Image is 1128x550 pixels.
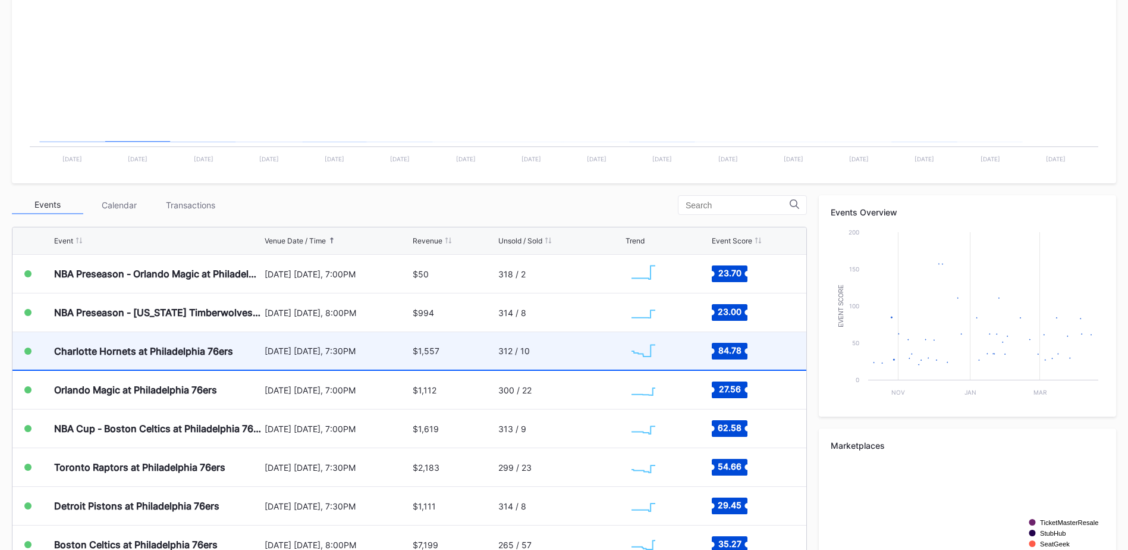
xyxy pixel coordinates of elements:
[981,155,1000,162] text: [DATE]
[1040,519,1098,526] text: TicketMasterResale
[849,155,869,162] text: [DATE]
[626,236,645,245] div: Trend
[831,207,1104,217] div: Events Overview
[413,462,439,473] div: $2,183
[128,155,147,162] text: [DATE]
[265,346,410,356] div: [DATE] [DATE], 7:30PM
[265,540,410,550] div: [DATE] [DATE], 8:00PM
[54,461,225,473] div: Toronto Raptors at Philadelphia 76ers
[54,345,233,357] div: Charlotte Hornets at Philadelphia 76ers
[155,196,226,214] div: Transactions
[856,376,859,383] text: 0
[521,155,541,162] text: [DATE]
[325,155,344,162] text: [DATE]
[718,384,740,394] text: 27.56
[413,424,439,434] div: $1,619
[265,501,410,511] div: [DATE] [DATE], 7:30PM
[1046,155,1066,162] text: [DATE]
[718,461,741,471] text: 54.66
[1040,540,1070,548] text: SeatGeek
[265,462,410,473] div: [DATE] [DATE], 7:30PM
[784,155,803,162] text: [DATE]
[456,155,476,162] text: [DATE]
[259,155,279,162] text: [DATE]
[498,269,526,279] div: 318 / 2
[838,285,844,327] text: Event Score
[54,236,73,245] div: Event
[712,236,752,245] div: Event Score
[265,424,410,434] div: [DATE] [DATE], 7:00PM
[265,308,410,318] div: [DATE] [DATE], 8:00PM
[626,414,661,443] svg: Chart title
[849,229,859,236] text: 200
[626,298,661,327] svg: Chart title
[831,440,1104,451] div: Marketplaces
[831,226,1104,405] svg: Chart title
[626,259,661,289] svg: Chart title
[83,196,155,214] div: Calendar
[54,423,262,435] div: NBA Cup - Boston Celtics at Philadelphia 76ers
[852,339,859,346] text: 50
[413,308,434,318] div: $994
[964,389,976,396] text: Jan
[54,384,217,396] div: Orlando Magic at Philadelphia 76ers
[498,308,526,318] div: 314 / 8
[849,302,859,310] text: 100
[718,268,741,278] text: 23.70
[265,385,410,395] div: [DATE] [DATE], 7:00PM
[413,236,442,245] div: Revenue
[718,539,741,549] text: 35.27
[1033,389,1047,396] text: Mar
[413,540,438,550] div: $7,199
[718,500,741,510] text: 29.45
[652,155,672,162] text: [DATE]
[265,269,410,279] div: [DATE] [DATE], 7:00PM
[194,155,213,162] text: [DATE]
[498,385,532,395] div: 300 / 22
[390,155,410,162] text: [DATE]
[498,501,526,511] div: 314 / 8
[498,462,532,473] div: 299 / 23
[686,201,790,210] input: Search
[413,501,436,511] div: $1,111
[891,389,905,396] text: Nov
[54,268,262,280] div: NBA Preseason - Orlando Magic at Philadelphia 76ers
[626,491,661,521] svg: Chart title
[498,540,532,550] div: 265 / 57
[626,336,661,366] svg: Chart title
[718,155,738,162] text: [DATE]
[62,155,82,162] text: [DATE]
[498,346,530,356] div: 312 / 10
[915,155,934,162] text: [DATE]
[413,385,436,395] div: $1,112
[498,236,542,245] div: Unsold / Sold
[718,307,741,317] text: 23.00
[626,375,661,405] svg: Chart title
[849,265,859,273] text: 150
[265,236,326,245] div: Venue Date / Time
[54,307,262,318] div: NBA Preseason - [US_STATE] Timberwolves at Philadelphia 76ers
[626,452,661,482] svg: Chart title
[718,345,741,355] text: 84.78
[718,423,741,433] text: 62.58
[54,500,219,512] div: Detroit Pistons at Philadelphia 76ers
[12,196,83,214] div: Events
[1040,530,1066,537] text: StubHub
[413,346,439,356] div: $1,557
[498,424,526,434] div: 313 / 9
[413,269,429,279] div: $50
[587,155,607,162] text: [DATE]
